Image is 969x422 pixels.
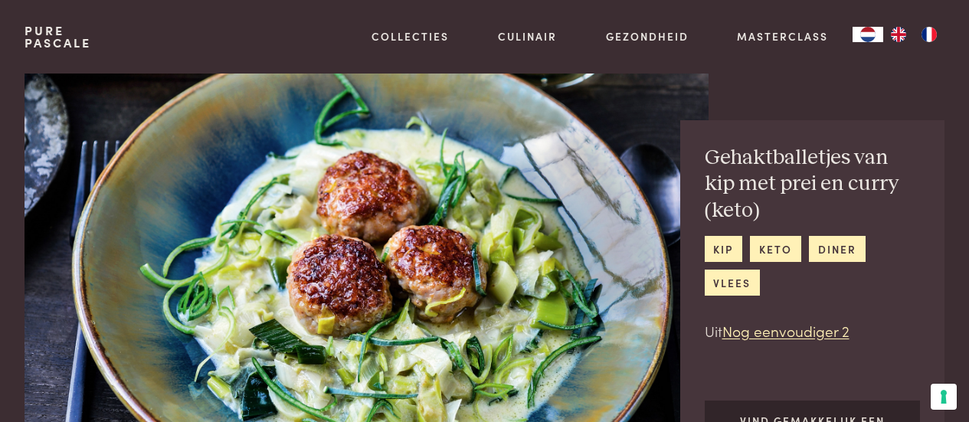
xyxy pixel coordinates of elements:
[705,236,742,261] a: kip
[853,27,883,42] div: Language
[705,145,921,224] h2: Gehaktballetjes van kip met prei en curry (keto)
[809,236,865,261] a: diner
[722,320,850,341] a: Nog eenvoudiger 2
[498,28,557,44] a: Culinair
[853,27,944,42] aside: Language selected: Nederlands
[883,27,914,42] a: EN
[25,25,91,49] a: PurePascale
[705,320,921,342] p: Uit
[883,27,944,42] ul: Language list
[931,384,957,410] button: Uw voorkeuren voor toestemming voor trackingtechnologieën
[750,236,800,261] a: keto
[737,28,828,44] a: Masterclass
[372,28,449,44] a: Collecties
[853,27,883,42] a: NL
[705,270,760,295] a: vlees
[914,27,944,42] a: FR
[606,28,689,44] a: Gezondheid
